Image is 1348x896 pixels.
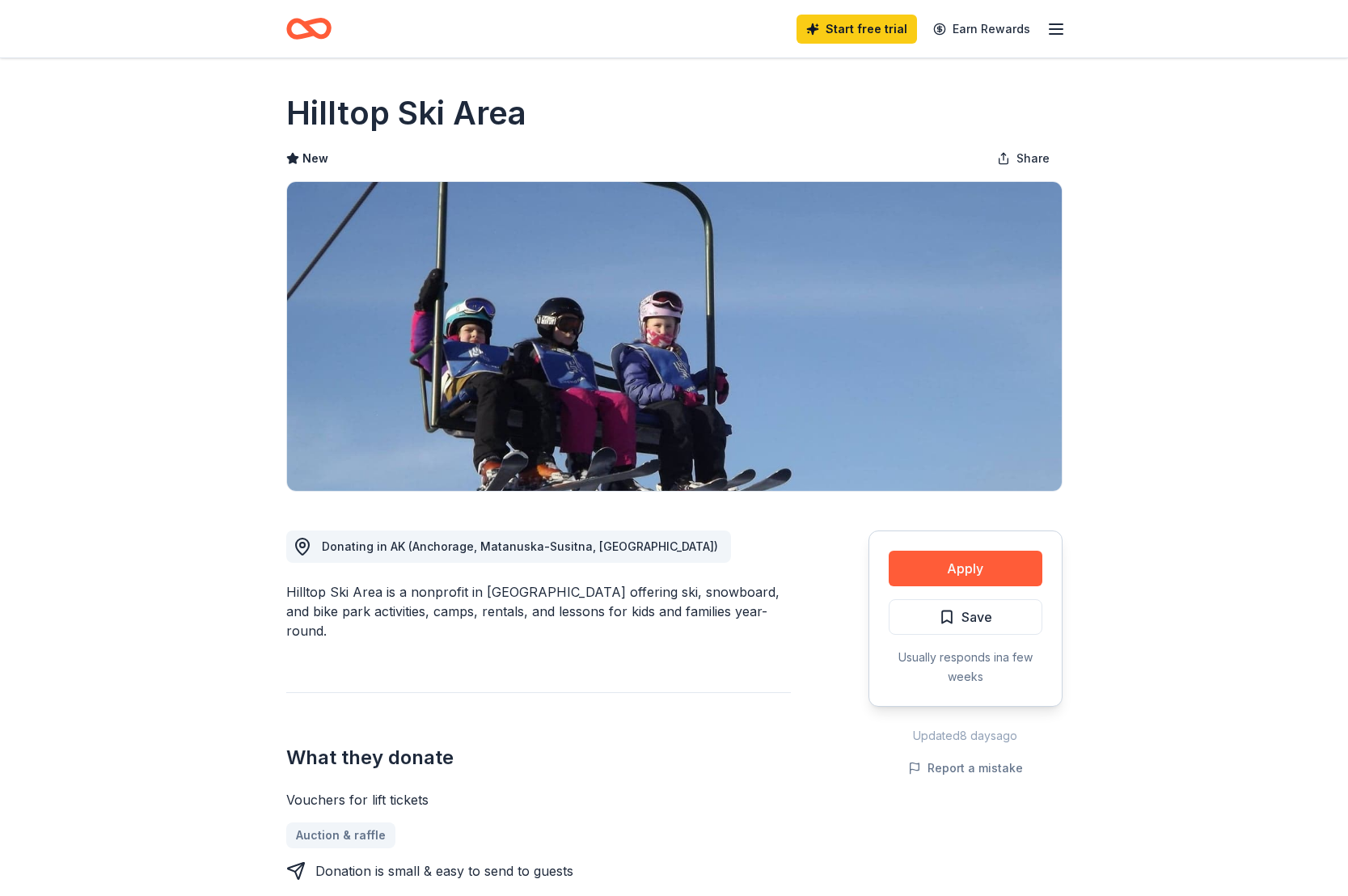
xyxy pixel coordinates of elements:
div: Hilltop Ski Area is a nonprofit in [GEOGRAPHIC_DATA] offering ski, snowboard, and bike park activ... [286,582,791,640]
button: Save [889,599,1042,635]
span: Save [961,606,992,628]
button: Report a mistake [908,759,1023,778]
div: Updated 8 days ago [868,726,1063,746]
div: Usually responds in a few weeks [889,648,1042,687]
button: Share [984,142,1063,175]
div: Donation is small & easy to send to guests [315,861,573,881]
a: Home [286,10,332,48]
a: Earn Rewards [923,15,1040,44]
div: Vouchers for lift tickets [286,790,791,809]
h1: Hilltop Ski Area [286,91,526,136]
img: Image for Hilltop Ski Area [287,182,1062,491]
a: Start free trial [797,15,917,44]
button: Apply [889,551,1042,586]
span: Share [1016,149,1050,168]
h2: What they donate [286,745,791,771]
span: New [302,149,328,168]
span: Donating in AK (Anchorage, Matanuska-Susitna, [GEOGRAPHIC_DATA]) [322,539,718,553]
